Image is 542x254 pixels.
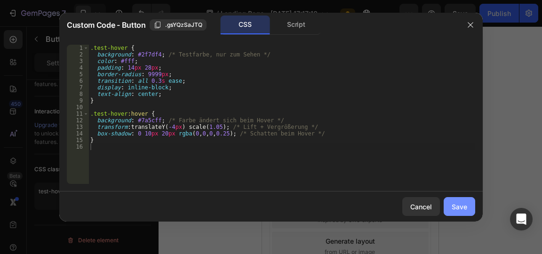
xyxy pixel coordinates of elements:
div: Open Intercom Messenger [510,208,533,230]
div: 12 [67,117,89,124]
button: .gsYQzSaJTQ [150,19,207,31]
p: Get Started [66,105,110,119]
button: Save [444,197,475,216]
div: Cancel [410,202,432,212]
div: 16 [67,143,89,150]
div: 13 [67,124,89,130]
div: 6 [67,78,89,84]
button: <p>Get Started</p> [55,99,121,124]
div: 10 [67,104,89,111]
p: Save up to 48% [DATE] [9,76,167,89]
div: Rich Text Editor. Editing area: main [66,105,110,119]
div: 5 [67,71,89,78]
div: Script [271,16,321,34]
div: CSS [221,16,270,34]
div: 4 [67,64,89,71]
div: 15 [67,137,89,143]
span: Add section [8,157,53,167]
div: Choose templates [60,178,117,188]
div: Button [20,86,41,95]
div: Save [452,202,467,212]
div: 1 [67,45,89,51]
div: 8 [67,91,89,97]
span: Custom Code - Button [67,19,146,31]
span: from URL or image [63,222,113,230]
div: 14 [67,130,89,137]
div: Generate layout [64,210,113,220]
div: 11 [67,111,89,117]
span: inspired by CRO experts [56,190,120,198]
button: Cancel [402,197,440,216]
span: .gsYQzSaJTQ [165,21,202,29]
div: 9 [67,97,89,104]
div: 3 [67,58,89,64]
div: 7 [67,84,89,91]
div: 2 [67,51,89,58]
